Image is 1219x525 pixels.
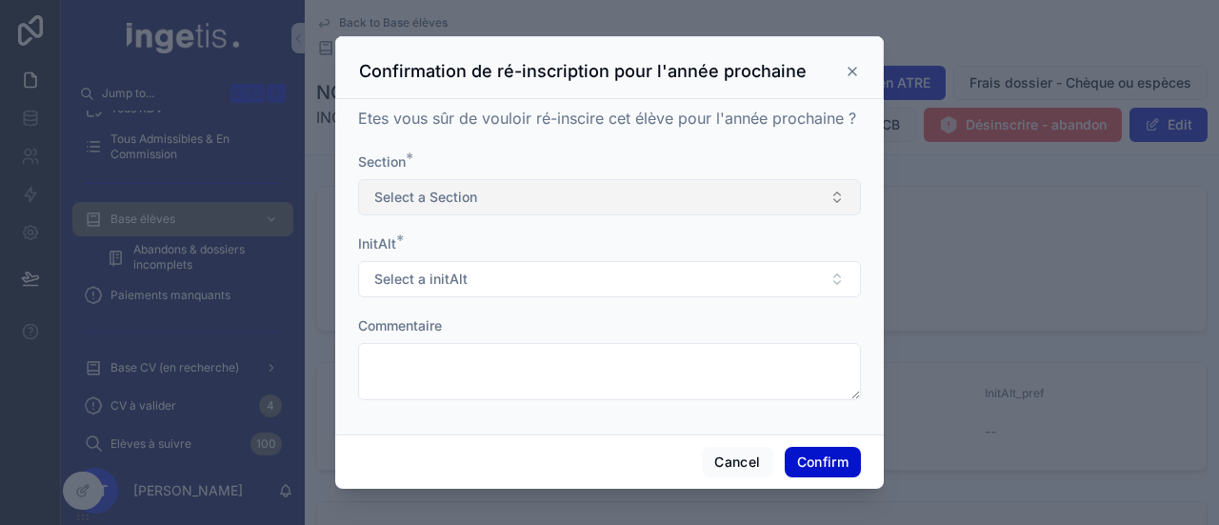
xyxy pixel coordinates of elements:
[785,447,861,477] button: Confirm
[374,270,468,289] span: Select a initAlt
[702,447,772,477] button: Cancel
[358,179,861,215] button: Select Button
[358,153,406,170] span: Section
[359,60,807,83] h3: Confirmation de ré-inscription pour l'année prochaine
[358,261,861,297] button: Select Button
[358,109,856,128] span: Etes vous sûr de vouloir ré-inscire cet élève pour l'année prochaine ?
[374,188,477,207] span: Select a Section
[358,317,442,333] span: Commentaire
[358,235,396,252] span: InitAlt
